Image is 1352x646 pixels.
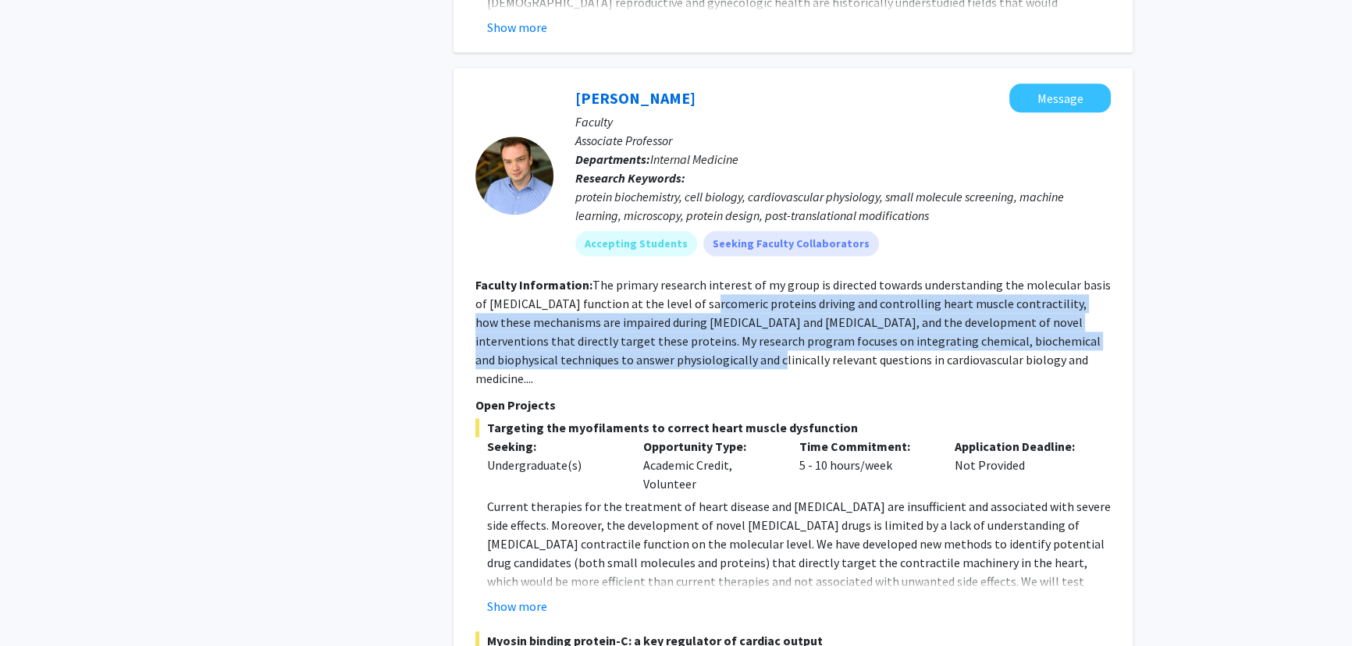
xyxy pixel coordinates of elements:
b: Departments: [575,151,650,167]
p: Faculty [575,112,1111,131]
p: Seeking: [487,437,620,456]
p: Open Projects [475,396,1111,414]
p: Time Commitment: [799,437,932,456]
p: Associate Professor [575,131,1111,150]
button: Show more [487,597,547,616]
div: Not Provided [943,437,1099,493]
div: Undergraduate(s) [487,456,620,474]
a: [PERSON_NAME] [575,88,696,108]
b: Faculty Information: [475,277,592,293]
div: Academic Credit, Volunteer [632,437,788,493]
button: Message Thomas Kampourakis [1009,83,1111,112]
p: Opportunity Type: [643,437,776,456]
button: Show more [487,18,547,37]
span: Internal Medicine [650,151,738,167]
b: Research Keywords: [575,170,685,186]
span: Targeting the myofilaments to correct heart muscle dysfunction [475,418,1111,437]
span: Current therapies for the treatment of heart disease and [MEDICAL_DATA] are insufficient and asso... [487,499,1111,645]
div: protein biochemistry, cell biology, cardiovascular physiology, small molecule screening, machine ... [575,187,1111,225]
fg-read-more: The primary research interest of my group is directed towards understanding the molecular basis o... [475,277,1111,386]
iframe: Chat [12,576,66,634]
div: 5 - 10 hours/week [788,437,944,493]
mat-chip: Accepting Students [575,231,697,256]
p: Application Deadline: [955,437,1087,456]
mat-chip: Seeking Faculty Collaborators [703,231,879,256]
